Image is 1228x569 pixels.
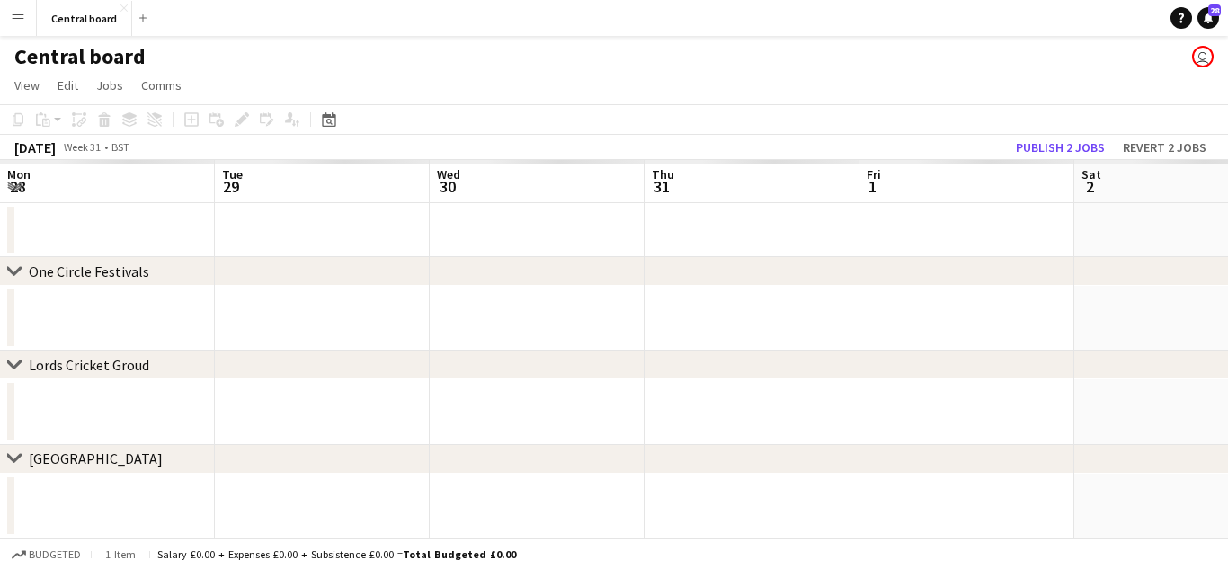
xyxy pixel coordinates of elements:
[111,140,129,154] div: BST
[1116,136,1214,159] button: Revert 2 jobs
[37,1,132,36] button: Central board
[14,77,40,93] span: View
[652,166,674,182] span: Thu
[434,176,460,197] span: 30
[14,43,146,70] h1: Central board
[89,74,130,97] a: Jobs
[14,138,56,156] div: [DATE]
[96,77,123,93] span: Jobs
[59,140,104,154] span: Week 31
[29,449,163,467] div: [GEOGRAPHIC_DATA]
[649,176,674,197] span: 31
[7,166,31,182] span: Mon
[864,176,881,197] span: 1
[50,74,85,97] a: Edit
[141,77,182,93] span: Comms
[437,166,460,182] span: Wed
[219,176,243,197] span: 29
[1208,4,1221,16] span: 28
[58,77,78,93] span: Edit
[1192,46,1214,67] app-user-avatar: Hayley Ekwubiri
[4,176,31,197] span: 28
[99,547,142,561] span: 1 item
[9,545,84,565] button: Budgeted
[1081,166,1101,182] span: Sat
[157,547,516,561] div: Salary £0.00 + Expenses £0.00 + Subsistence £0.00 =
[29,548,81,561] span: Budgeted
[222,166,243,182] span: Tue
[29,356,149,374] div: Lords Cricket Groud
[1079,176,1101,197] span: 2
[1197,7,1219,29] a: 28
[29,262,149,280] div: One Circle Festivals
[7,74,47,97] a: View
[867,166,881,182] span: Fri
[1009,136,1112,159] button: Publish 2 jobs
[134,74,189,97] a: Comms
[403,547,516,561] span: Total Budgeted £0.00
